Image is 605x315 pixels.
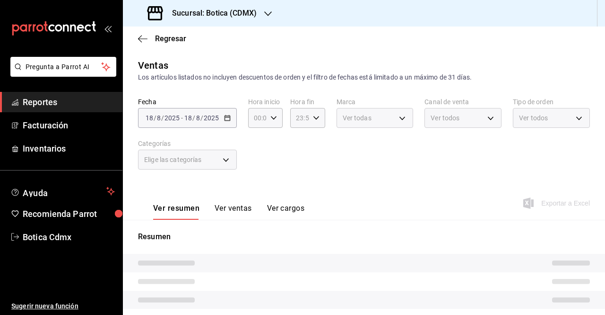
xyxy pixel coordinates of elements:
[200,114,203,122] span: /
[23,142,115,155] span: Inventarios
[138,34,186,43] button: Regresar
[153,204,304,220] div: navigation tabs
[138,140,237,147] label: Categorías
[203,114,219,122] input: ----
[192,114,195,122] span: /
[290,99,325,105] label: Hora fin
[7,69,116,79] a: Pregunta a Parrot AI
[155,34,186,43] span: Regresar
[138,58,168,72] div: Ventas
[23,231,115,243] span: Botica Cdmx
[138,99,237,105] label: Fecha
[184,114,192,122] input: --
[144,155,202,164] span: Elige las categorías
[23,96,115,108] span: Reportes
[164,8,257,19] h3: Sucursal: Botica (CDMX)
[23,119,115,132] span: Facturación
[138,231,590,243] p: Resumen
[23,186,103,197] span: Ayuda
[431,113,459,123] span: Ver todos
[23,207,115,220] span: Recomienda Parrot
[104,25,112,32] button: open_drawer_menu
[154,114,156,122] span: /
[11,301,115,311] span: Sugerir nueva función
[153,204,199,220] button: Ver resumen
[164,114,180,122] input: ----
[424,99,501,105] label: Canal de venta
[215,204,252,220] button: Ver ventas
[10,57,116,77] button: Pregunta a Parrot AI
[337,99,414,105] label: Marca
[267,204,305,220] button: Ver cargos
[343,113,372,123] span: Ver todas
[248,99,283,105] label: Hora inicio
[196,114,200,122] input: --
[513,99,590,105] label: Tipo de orden
[181,114,183,122] span: -
[26,62,102,72] span: Pregunta a Parrot AI
[145,114,154,122] input: --
[138,72,590,82] div: Los artículos listados no incluyen descuentos de orden y el filtro de fechas está limitado a un m...
[156,114,161,122] input: --
[519,113,548,123] span: Ver todos
[161,114,164,122] span: /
